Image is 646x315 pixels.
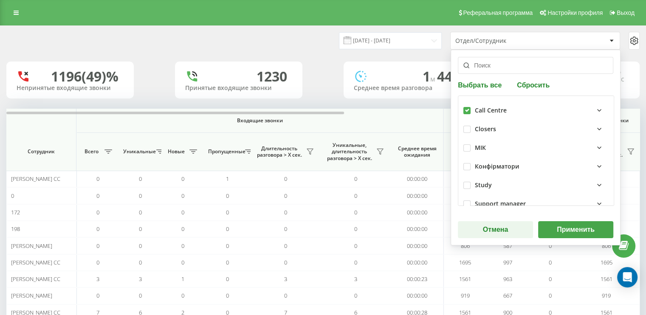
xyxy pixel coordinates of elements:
span: 3 [284,275,287,283]
span: 997 [503,259,512,266]
span: Пропущенные [208,148,243,155]
span: Среднее время ожидания [397,145,437,158]
button: Применить [538,221,613,238]
span: 1 [181,275,184,283]
span: 806 [602,242,611,250]
span: 0 [139,259,142,266]
span: 0 [284,292,287,299]
span: 0 [354,292,357,299]
span: [PERSON_NAME] CC [11,175,60,183]
span: 0 [11,192,14,200]
span: 1695 [459,259,471,266]
div: 1196 (49)% [51,68,118,84]
span: 0 [549,275,552,283]
span: Входящие звонки [99,117,421,124]
span: 806 [461,242,470,250]
button: Выбрать все [458,81,504,89]
span: 1695 [601,259,612,266]
span: 1 [423,67,437,85]
span: 587 [503,242,512,250]
span: 44 [437,67,456,85]
span: 0 [284,208,287,216]
span: 0 [354,259,357,266]
td: 00:00:00 [391,171,444,187]
span: 0 [96,242,99,250]
div: Среднее время разговора [354,84,461,92]
span: 0 [181,292,184,299]
span: 1561 [601,275,612,283]
span: 0 [96,259,99,266]
span: 198 [11,225,20,233]
span: 0 [284,225,287,233]
span: 1 [226,175,229,183]
span: 0 [284,259,287,266]
span: 0 [226,242,229,250]
div: Open Intercom Messenger [617,267,638,287]
span: 0 [96,292,99,299]
span: 0 [139,242,142,250]
span: 0 [139,225,142,233]
td: 00:00:00 [391,187,444,204]
span: 919 [461,292,470,299]
span: 0 [181,225,184,233]
span: 0 [139,175,142,183]
span: 0 [181,259,184,266]
span: Настройки профиля [547,9,603,16]
span: Длительность разговора > Х сек. [255,145,304,158]
span: 0 [96,208,99,216]
span: 0 [354,192,357,200]
div: Конфірматори [475,163,519,170]
div: 1230 [257,68,287,84]
div: Study [475,182,492,189]
span: 0 [226,225,229,233]
span: 919 [602,292,611,299]
span: 0 [96,225,99,233]
td: 00:00:00 [391,254,444,271]
span: Сотрудник [14,148,69,155]
span: 0 [181,242,184,250]
span: [PERSON_NAME] [11,292,52,299]
span: 0 [284,242,287,250]
td: 00:00:23 [391,271,444,287]
span: 0 [354,242,357,250]
td: 00:00:00 [391,221,444,237]
span: 0 [226,292,229,299]
span: 0 [354,175,357,183]
div: Closers [475,126,496,133]
span: 172 [11,208,20,216]
span: Всего [81,148,102,155]
td: 00:00:00 [391,204,444,221]
span: 0 [226,275,229,283]
span: 0 [354,225,357,233]
span: 0 [181,175,184,183]
input: Поиск [458,57,613,74]
span: 3 [139,275,142,283]
div: Непринятые входящие звонки [17,84,124,92]
span: 0 [284,175,287,183]
div: Support manager [475,200,526,208]
span: 3 [96,275,99,283]
div: МІК [475,144,486,152]
span: 3 [354,275,357,283]
span: 0 [549,292,552,299]
button: Отмена [458,221,533,238]
span: [PERSON_NAME] [11,242,52,250]
span: 0 [181,208,184,216]
span: 0 [139,192,142,200]
span: 0 [549,259,552,266]
span: 0 [226,192,229,200]
span: 0 [354,208,357,216]
span: 0 [226,208,229,216]
span: Уникальные [123,148,154,155]
td: 00:00:00 [391,237,444,254]
span: 0 [284,192,287,200]
td: 00:00:00 [391,287,444,304]
span: 0 [139,208,142,216]
span: Выход [617,9,635,16]
span: 963 [503,275,512,283]
span: Реферальная программа [463,9,533,16]
div: Принятые входящие звонки [185,84,292,92]
span: 0 [549,242,552,250]
span: м [430,74,437,84]
span: [PERSON_NAME] CC [11,275,60,283]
